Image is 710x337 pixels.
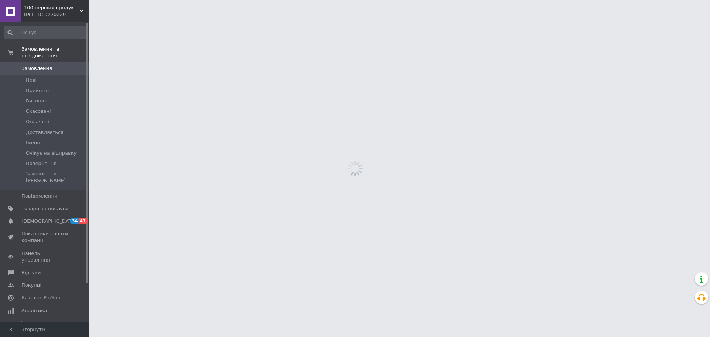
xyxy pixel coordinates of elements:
span: Іменні [26,139,41,146]
span: Оплачені [26,118,49,125]
span: Покупці [21,282,41,289]
span: [DEMOGRAPHIC_DATA] [21,218,76,225]
span: 47 [79,218,87,224]
span: Доставляється [26,129,64,136]
span: Нові [26,77,37,84]
span: Каталог ProSale [21,294,61,301]
span: Замовлення та повідомлення [21,46,89,59]
span: Замовлення з [PERSON_NAME] [26,171,87,184]
span: Відгуки [21,269,41,276]
span: Очікує на відправку [26,150,77,156]
span: Скасовані [26,108,51,115]
span: Показники роботи компанії [21,230,68,244]
span: Управління сайтом [21,320,68,333]
span: Замовлення [21,65,52,72]
span: 34 [70,218,79,224]
span: Виконані [26,98,49,104]
span: Товари та послуги [21,205,68,212]
span: 100 перших продуктів [24,4,80,11]
span: Панель управління [21,250,68,263]
span: Повідомлення [21,193,57,199]
span: Аналітика [21,307,47,314]
span: Прийняті [26,87,49,94]
input: Пошук [4,26,87,39]
div: Ваш ID: 3770220 [24,11,89,18]
span: Повернення [26,160,57,167]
